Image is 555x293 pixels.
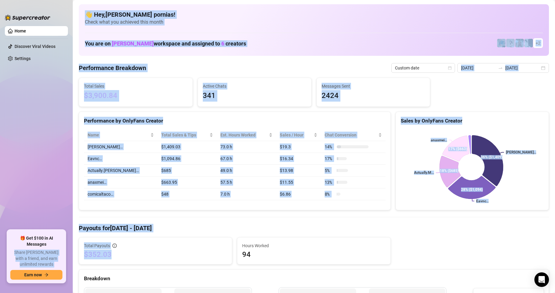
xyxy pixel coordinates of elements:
td: 49.0 h [217,165,276,177]
span: $352.03 [84,250,227,259]
span: 5 % [325,167,334,174]
td: [PERSON_NAME]… [84,141,158,153]
span: swap-right [498,66,503,70]
td: 57.5 h [217,177,276,188]
th: Sales / Hour [276,129,321,141]
td: Eavnc… [84,153,158,165]
th: Chat Conversion [321,129,386,141]
td: 73.0 h [217,141,276,153]
td: $11.55 [276,177,321,188]
td: Actually.[PERSON_NAME]… [84,165,158,177]
td: $663.95 [158,177,217,188]
span: [PERSON_NAME] [112,40,154,47]
span: arrow-right [44,273,48,277]
span: Check what you achieved this month [85,19,543,25]
span: calendar [448,66,452,70]
span: + 2 [536,40,540,46]
input: Start date [461,65,496,71]
div: Performance by OnlyFans Creator [84,117,386,125]
text: Actually.M... [414,171,434,175]
span: Custom date [395,63,451,72]
span: 94 [242,250,385,259]
span: Total Sales [84,83,188,89]
text: Eavnc… [476,199,489,203]
button: Earn nowarrow-right [10,270,62,280]
text: [PERSON_NAME]… [506,150,536,155]
td: $48 [158,188,217,200]
td: comicaltaco… [84,188,158,200]
span: Sales / Hour [280,132,313,138]
td: $1,409.03 [158,141,217,153]
span: 8 % [325,191,334,197]
th: Name [84,129,158,141]
h4: 👋 Hey, [PERSON_NAME] pornias ! [85,10,543,19]
span: 13 % [325,179,334,186]
img: logo-BBDzfeDw.svg [5,15,50,21]
text: anaxmei… [430,138,447,142]
td: $13.98 [276,165,321,177]
h4: Performance Breakdown [79,64,146,72]
img: anaxmei [506,39,515,47]
span: Total Payouts [84,242,110,249]
span: info-circle [112,244,117,248]
a: Discover Viral Videos [15,44,55,49]
h4: Payouts for [DATE] - [DATE] [79,224,549,232]
td: $19.3 [276,141,321,153]
span: 17 % [325,155,334,162]
th: Total Sales & Tips [158,129,217,141]
span: Earn now [24,272,42,277]
input: End date [505,65,540,71]
td: $16.34 [276,153,321,165]
span: 341 [203,90,306,102]
img: Libby [515,39,524,47]
a: Settings [15,56,31,61]
span: Hours Worked [242,242,385,249]
span: Chat Conversion [325,132,377,138]
td: $1,094.86 [158,153,217,165]
td: anaxmei… [84,177,158,188]
span: 14 % [325,143,334,150]
span: 🎁 Get $100 in AI Messages [10,235,62,247]
span: Active Chats [203,83,306,89]
span: to [498,66,503,70]
span: $3,900.84 [84,90,188,102]
td: $6.86 [276,188,321,200]
span: Name [88,132,149,138]
div: Sales by OnlyFans Creator [401,117,544,125]
span: Share [PERSON_NAME] with a friend, and earn unlimited rewards [10,250,62,268]
td: $685 [158,165,217,177]
td: 67.0 h [217,153,276,165]
img: comicaltaco [524,39,533,47]
div: Est. Hours Worked [220,132,268,138]
div: Breakdown [84,274,544,283]
span: Total Sales & Tips [161,132,208,138]
a: Home [15,29,26,33]
h1: You are on workspace and assigned to creators [85,40,246,47]
div: Open Intercom Messenger [534,272,549,287]
td: 7.0 h [217,188,276,200]
span: 6 [221,40,224,47]
span: Messages Sent [322,83,425,89]
img: Eavnc [497,39,506,47]
span: 2424 [322,90,425,102]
